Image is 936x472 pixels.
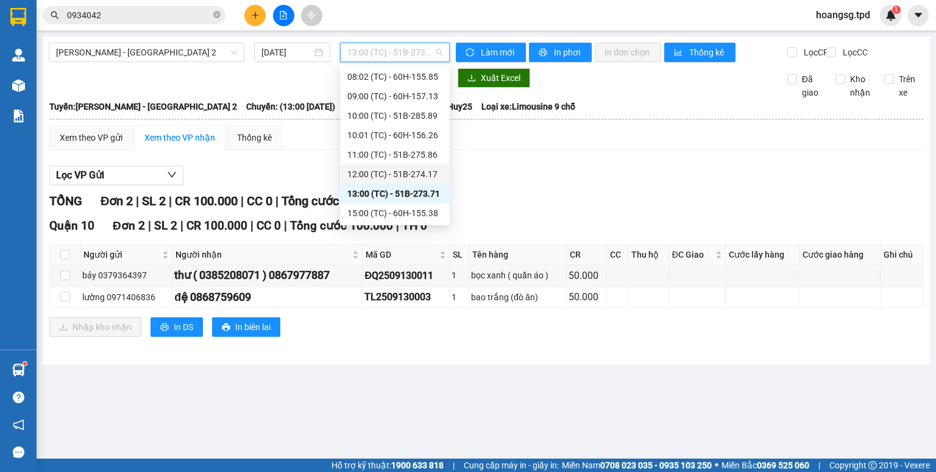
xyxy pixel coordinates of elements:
th: CR [567,245,608,265]
div: đệ 0868759609 [174,289,360,306]
span: Thống kê [689,46,726,59]
span: TỔNG [49,194,82,208]
span: In DS [174,320,193,334]
span: Người gửi [83,248,160,261]
img: warehouse-icon [12,364,25,376]
div: Xem theo VP nhận [144,131,215,144]
div: Xem theo VP gửi [60,131,122,144]
div: TL2509130003 [364,289,447,305]
div: bảy 0379364397 [82,269,170,282]
button: bar-chartThống kê [664,43,736,62]
sup: 1 [23,362,27,365]
span: | [169,194,172,208]
span: CC 0 [257,219,281,233]
span: Kho nhận [845,72,875,99]
button: plus [244,5,266,26]
div: ĐQ2509130011 [364,268,447,283]
span: 1 [894,5,898,14]
div: 09:00 (TC) - 60H-157.13 [347,90,442,103]
div: Thống kê [237,131,272,144]
div: 11:00 (TC) - 51B-275.86 [347,148,442,161]
div: 10:01 (TC) - 60H-156.26 [347,129,442,142]
span: close-circle [213,11,221,18]
span: Quận 10 [49,219,94,233]
span: Chuyến: (13:00 [DATE]) [246,100,335,113]
span: 13:00 (TC) - 51B-273.71 [347,43,443,62]
img: logo-vxr [10,8,26,26]
th: Tên hàng [469,245,567,265]
button: file-add [273,5,294,26]
span: message [13,446,24,458]
div: 15:00 (TC) - 60H-155.38 [347,206,442,220]
span: sync [466,48,476,58]
button: Lọc VP Gửi [49,166,183,185]
span: Đơn 2 [113,219,145,233]
span: SL 2 [142,194,166,208]
input: 13/09/2025 [261,46,311,59]
span: Trên xe [894,72,924,99]
span: caret-down [913,10,924,21]
div: 10:00 (TC) - 51B-285.89 [347,109,442,122]
span: CR 100.000 [175,194,238,208]
span: Người nhận [175,248,350,261]
span: Cung cấp máy in - giấy in: [464,459,559,472]
th: Ghi chú [881,245,923,265]
button: downloadXuất Excel [458,68,530,88]
div: 08:02 (TC) - 60H-155.85 [347,70,442,83]
input: Tìm tên, số ĐT hoặc mã đơn [67,9,211,22]
img: warehouse-icon [12,49,25,62]
span: Miền Nam [562,459,712,472]
div: bọc xanh ( quần áo ) [471,269,564,282]
div: 50.000 [569,268,605,283]
span: | [241,194,244,208]
button: downloadNhập kho nhận [49,317,141,337]
span: Lọc CR [799,46,831,59]
td: TL2509130003 [363,287,449,308]
th: Cước lấy hàng [726,245,800,265]
span: plus [251,11,260,19]
span: | [250,219,253,233]
span: bar-chart [674,48,684,58]
span: | [284,219,287,233]
span: CR 100.000 [186,219,247,233]
div: 1 [452,291,467,304]
button: printerIn phơi [529,43,592,62]
span: close-circle [213,10,221,21]
div: lường 0971406836 [82,291,170,304]
th: SL [450,245,469,265]
span: TH 0 [402,219,427,233]
button: aim [301,5,322,26]
img: warehouse-icon [12,79,25,92]
sup: 1 [892,5,901,14]
span: SL 2 [154,219,177,233]
span: Tổng cước 100.000 [290,219,393,233]
span: printer [539,48,549,58]
button: caret-down [907,5,929,26]
span: | [396,219,399,233]
span: notification [13,419,24,431]
span: Xuất Excel [481,71,520,85]
span: | [136,194,139,208]
img: icon-new-feature [885,10,896,21]
span: Phương Lâm - Sài Gòn 2 [56,43,237,62]
th: Cước giao hàng [799,245,880,265]
span: Lọc CC [838,46,870,59]
span: file-add [279,11,288,19]
span: copyright [868,461,877,470]
b: Tuyến: [PERSON_NAME] - [GEOGRAPHIC_DATA] 2 [49,102,237,111]
span: Hỗ trợ kỹ thuật: [331,459,444,472]
span: Đã giao [797,72,827,99]
strong: 1900 633 818 [391,460,444,470]
button: syncLàm mới [456,43,526,62]
span: aim [307,11,316,19]
strong: 0708 023 035 - 0935 103 250 [600,460,712,470]
span: question-circle [13,392,24,403]
span: | [275,194,278,208]
span: Miền Bắc [721,459,809,472]
span: down [167,170,177,180]
strong: 0369 525 060 [757,460,809,470]
div: thư ( 0385208071 ) 0867977887 [174,267,360,284]
div: 1 [452,269,467,282]
span: Loại xe: Limousine 9 chỗ [481,100,575,113]
span: search [51,11,59,19]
